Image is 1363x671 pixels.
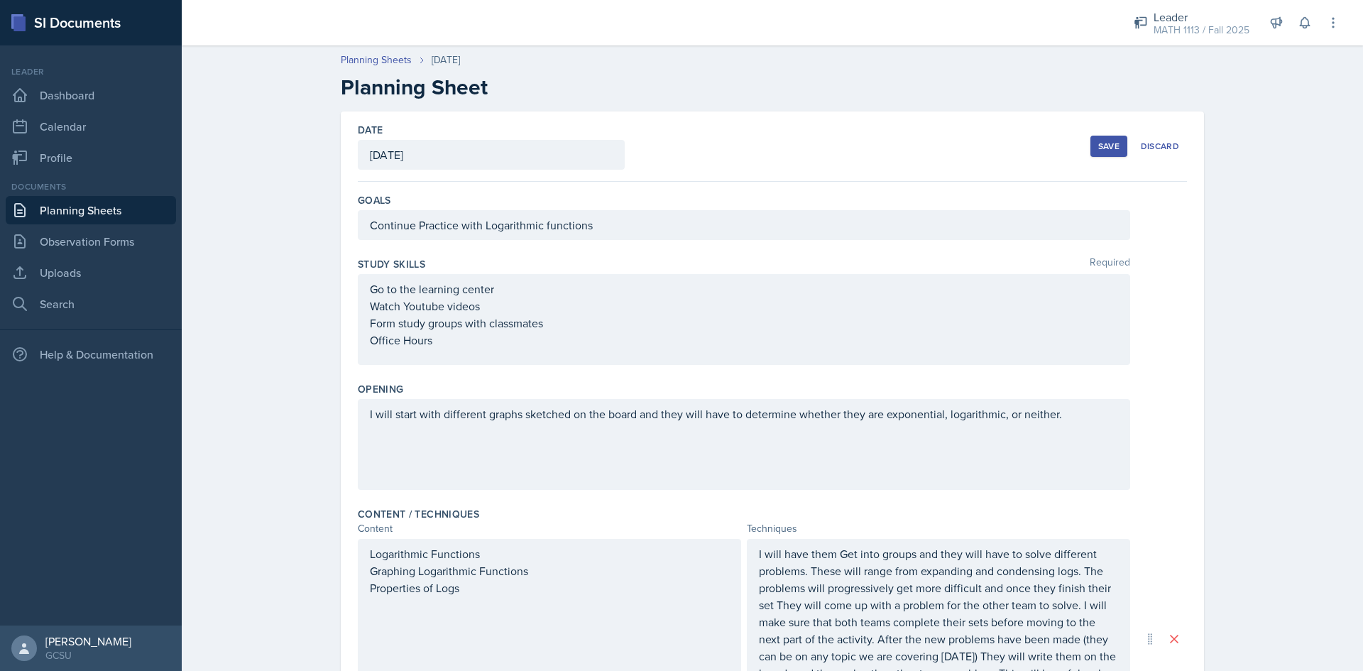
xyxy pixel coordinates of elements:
label: Study Skills [358,257,425,271]
a: Uploads [6,258,176,287]
div: Content [358,521,741,536]
a: Search [6,290,176,318]
div: [PERSON_NAME] [45,634,131,648]
div: Discard [1141,141,1179,152]
button: Save [1090,136,1127,157]
a: Dashboard [6,81,176,109]
p: Form study groups with classmates [370,315,1118,332]
a: Profile [6,143,176,172]
label: Date [358,123,383,137]
label: Goals [358,193,391,207]
div: [DATE] [432,53,460,67]
div: MATH 1113 / Fall 2025 [1154,23,1249,38]
div: Documents [6,180,176,193]
h2: Planning Sheet [341,75,1204,100]
a: Planning Sheets [6,196,176,224]
a: Planning Sheets [341,53,412,67]
p: Graphing Logarithmic Functions [370,562,729,579]
div: Techniques [747,521,1130,536]
div: GCSU [45,648,131,662]
p: I will start with different graphs sketched on the board and they will have to determine whether ... [370,405,1118,422]
p: Go to the learning center [370,280,1118,298]
p: Logarithmic Functions [370,545,729,562]
div: Leader [1154,9,1249,26]
div: Help & Documentation [6,340,176,369]
p: Properties of Logs [370,579,729,596]
p: Office Hours [370,332,1118,349]
p: Continue Practice with Logarithmic functions [370,217,1118,234]
a: Calendar [6,112,176,141]
label: Opening [358,382,403,396]
label: Content / Techniques [358,507,479,521]
p: Watch Youtube videos [370,298,1118,315]
button: Discard [1133,136,1187,157]
span: Required [1090,257,1130,271]
a: Observation Forms [6,227,176,256]
div: Leader [6,65,176,78]
div: Save [1098,141,1120,152]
